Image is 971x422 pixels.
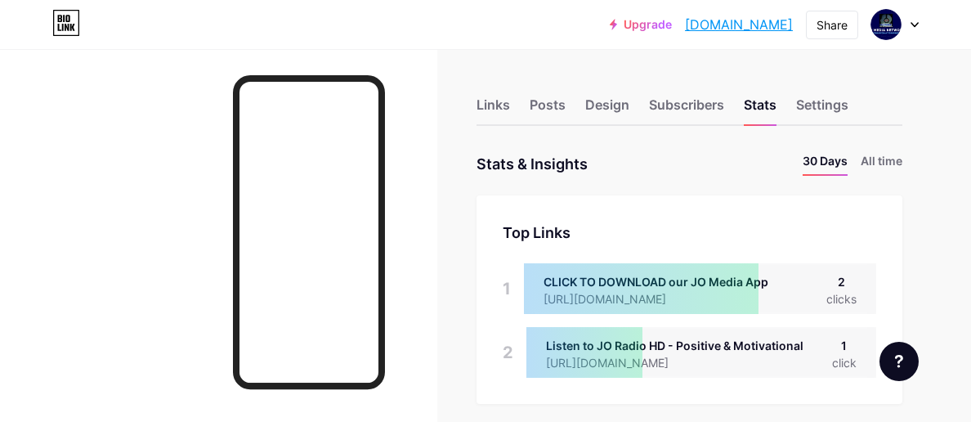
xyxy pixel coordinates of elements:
div: Design [585,95,629,124]
div: Share [817,16,848,34]
div: Top Links [503,222,876,244]
li: All time [861,152,902,176]
div: [URL][DOMAIN_NAME] [546,354,803,371]
div: click [832,354,857,371]
li: 30 Days [803,152,848,176]
a: [DOMAIN_NAME] [685,15,793,34]
div: Posts [530,95,566,124]
div: Stats [744,95,776,124]
a: Upgrade [610,18,672,31]
div: Subscribers [649,95,724,124]
div: Links [477,95,510,124]
div: Stats & Insights [477,152,588,176]
div: 2 [826,273,857,290]
div: 2 [503,327,513,378]
div: clicks [826,290,857,308]
div: Settings [796,95,848,124]
div: 1 [503,263,511,314]
div: 1 [832,337,857,354]
img: JO Media Network TT [870,9,902,40]
div: Listen to JO Radio HD - Positive & Motivational [546,337,803,354]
